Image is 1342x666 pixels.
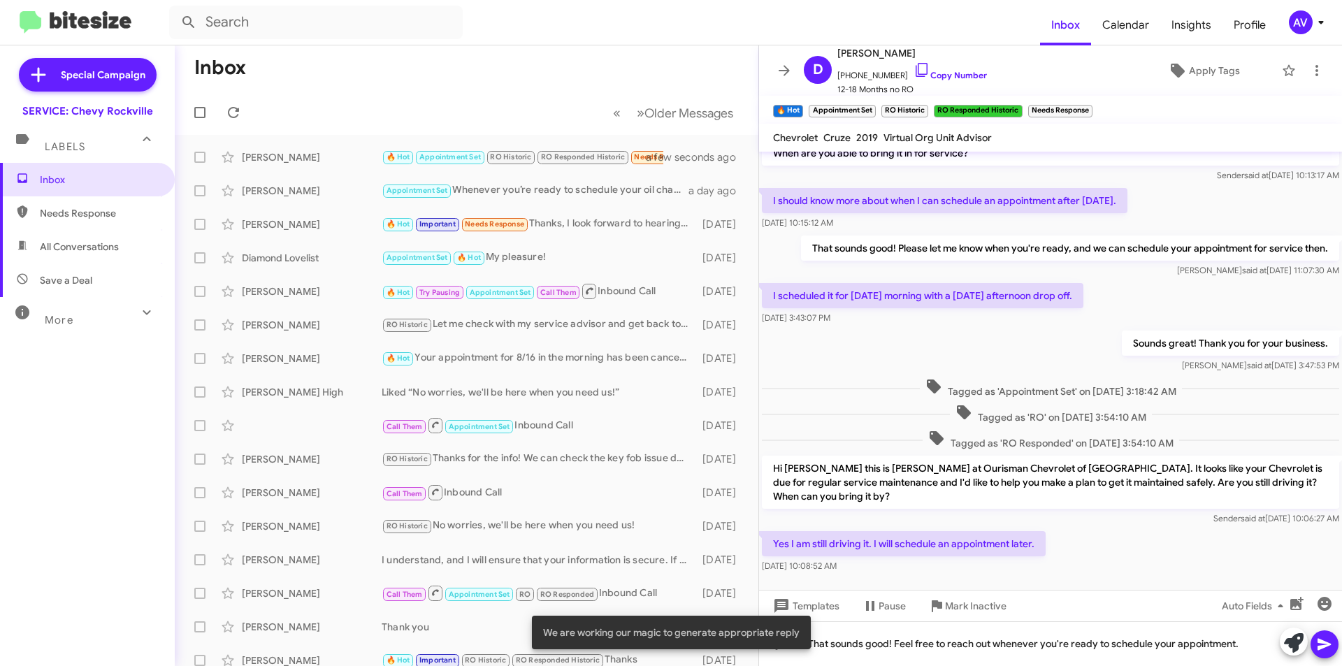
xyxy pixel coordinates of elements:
[387,489,423,498] span: Call Them
[823,131,851,144] span: Cruze
[382,417,695,434] div: Inbound Call
[40,273,92,287] span: Save a Deal
[242,486,382,500] div: [PERSON_NAME]
[387,590,423,599] span: Call Them
[470,288,531,297] span: Appointment Set
[770,593,839,618] span: Templates
[387,656,410,665] span: 🔥 Hot
[382,620,695,634] div: Thank you
[851,593,917,618] button: Pause
[945,593,1006,618] span: Mark Inactive
[40,173,159,187] span: Inbox
[914,70,987,80] a: Copy Number
[242,352,382,365] div: [PERSON_NAME]
[382,518,695,534] div: No worries, we'll be here when you need us!
[1241,513,1265,523] span: said at
[950,404,1152,424] span: Tagged as 'RO' on [DATE] 3:54:10 AM
[382,385,695,399] div: Liked “No worries, we'll be here when you need us!”
[242,452,382,466] div: [PERSON_NAME]
[801,236,1339,261] p: That sounds good! Please let me know when you're ready, and we can schedule your appointment for ...
[387,454,428,463] span: RO Historic
[242,318,382,332] div: [PERSON_NAME]
[762,456,1339,509] p: Hi [PERSON_NAME] this is [PERSON_NAME] at Ourisman Chevrolet of [GEOGRAPHIC_DATA]. It looks like ...
[242,184,382,198] div: [PERSON_NAME]
[634,152,693,161] span: Needs Response
[169,6,463,39] input: Search
[762,531,1046,556] p: Yes I am still driving it. I will schedule an appointment later.
[382,350,695,366] div: Your appointment for 8/16 in the morning has been canceled. If you need to reschedule or have any...
[695,586,747,600] div: [DATE]
[194,57,246,79] h1: Inbox
[242,553,382,567] div: [PERSON_NAME]
[1091,5,1160,45] a: Calendar
[387,320,428,329] span: RO Historic
[695,217,747,231] div: [DATE]
[382,484,695,501] div: Inbound Call
[387,219,410,229] span: 🔥 Hot
[1242,265,1267,275] span: said at
[1040,5,1091,45] a: Inbox
[242,284,382,298] div: [PERSON_NAME]
[22,104,153,118] div: SERVICE: Chevy Rockville
[695,318,747,332] div: [DATE]
[883,131,992,144] span: Virtual Org Unit Advisor
[387,186,448,195] span: Appointment Set
[695,486,747,500] div: [DATE]
[695,352,747,365] div: [DATE]
[695,385,747,399] div: [DATE]
[419,152,481,161] span: Appointment Set
[490,152,531,161] span: RO Historic
[1132,58,1275,83] button: Apply Tags
[837,61,987,82] span: [PHONE_NUMBER]
[695,284,747,298] div: [DATE]
[382,317,695,333] div: Let me check with my service advisor and get back to you.
[465,656,506,665] span: RO Historic
[934,105,1022,117] small: RO Responded Historic
[644,106,733,121] span: Older Messages
[449,422,510,431] span: Appointment Set
[61,68,145,82] span: Special Campaign
[419,656,456,665] span: Important
[382,553,695,567] div: I understand, and I will ensure that your information is secure. If you need assistance with your...
[1217,170,1339,180] span: Sender [DATE] 10:13:17 AM
[382,282,695,300] div: Inbound Call
[813,59,823,81] span: D
[1222,593,1289,618] span: Auto Fields
[387,288,410,297] span: 🔥 Hot
[879,593,906,618] span: Pause
[242,150,382,164] div: [PERSON_NAME]
[1222,5,1277,45] a: Profile
[917,593,1018,618] button: Mark Inactive
[387,152,410,161] span: 🔥 Hot
[382,249,695,266] div: My pleasure!
[387,521,428,530] span: RO Historic
[688,184,747,198] div: a day ago
[605,99,742,127] nav: Page navigation example
[762,560,837,571] span: [DATE] 10:08:52 AM
[759,621,1342,666] div: That sounds good! Feel free to reach out whenever you're ready to schedule your appointment.
[382,584,695,602] div: Inbound Call
[387,354,410,363] span: 🔥 Hot
[605,99,629,127] button: Previous
[837,45,987,61] span: [PERSON_NAME]
[449,590,510,599] span: Appointment Set
[242,217,382,231] div: [PERSON_NAME]
[773,105,803,117] small: 🔥 Hot
[695,251,747,265] div: [DATE]
[40,240,119,254] span: All Conversations
[540,590,594,599] span: RO Responded
[242,385,382,399] div: [PERSON_NAME] High
[759,593,851,618] button: Templates
[419,219,456,229] span: Important
[881,105,928,117] small: RO Historic
[1211,593,1300,618] button: Auto Fields
[920,378,1182,398] span: Tagged as 'Appointment Set' on [DATE] 3:18:42 AM
[613,104,621,122] span: «
[1160,5,1222,45] a: Insights
[695,519,747,533] div: [DATE]
[837,82,987,96] span: 12-18 Months no RO
[19,58,157,92] a: Special Campaign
